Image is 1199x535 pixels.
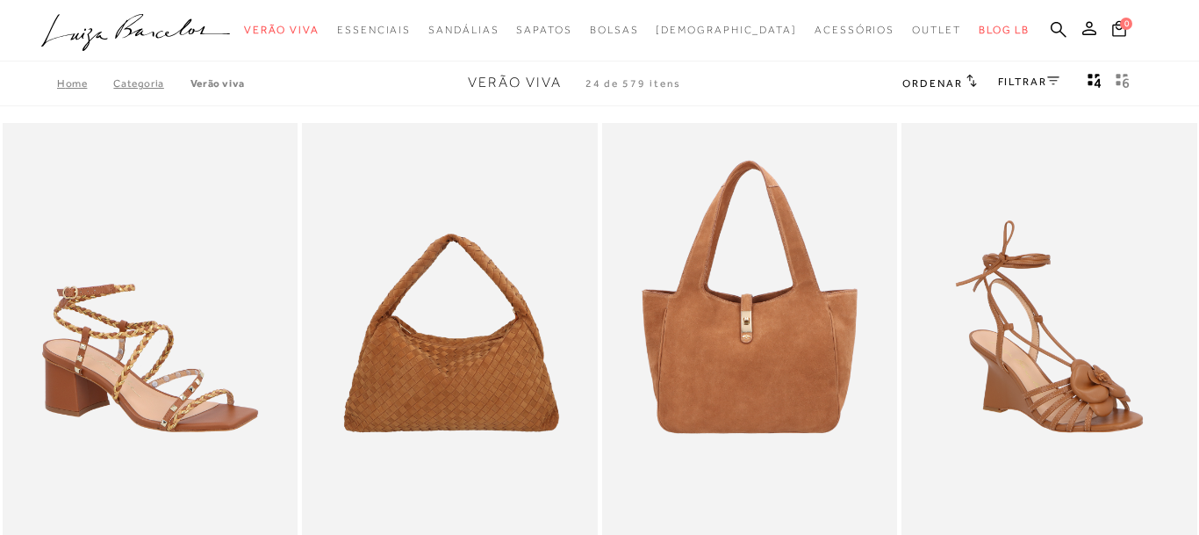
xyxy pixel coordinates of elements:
[337,14,411,47] a: noSubCategoriesText
[57,77,113,90] a: Home
[468,75,562,90] span: Verão Viva
[428,14,499,47] a: noSubCategoriesText
[979,14,1030,47] a: BLOG LB
[656,14,797,47] a: noSubCategoriesText
[337,24,411,36] span: Essenciais
[428,24,499,36] span: Sandálias
[590,14,639,47] a: noSubCategoriesText
[244,14,319,47] a: noSubCategoriesText
[113,77,190,90] a: Categoria
[815,14,894,47] a: noSubCategoriesText
[1082,72,1107,95] button: Mostrar 4 produtos por linha
[998,76,1059,88] a: FILTRAR
[516,24,571,36] span: Sapatos
[1110,72,1135,95] button: gridText6Desc
[656,24,797,36] span: [DEMOGRAPHIC_DATA]
[912,14,961,47] a: noSubCategoriesText
[979,24,1030,36] span: BLOG LB
[1107,19,1131,43] button: 0
[912,24,961,36] span: Outlet
[1120,18,1132,30] span: 0
[516,14,571,47] a: noSubCategoriesText
[244,24,319,36] span: Verão Viva
[902,77,962,90] span: Ordenar
[590,24,639,36] span: Bolsas
[585,77,682,90] span: 24 de 579 itens
[190,77,245,90] a: Verão Viva
[815,24,894,36] span: Acessórios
